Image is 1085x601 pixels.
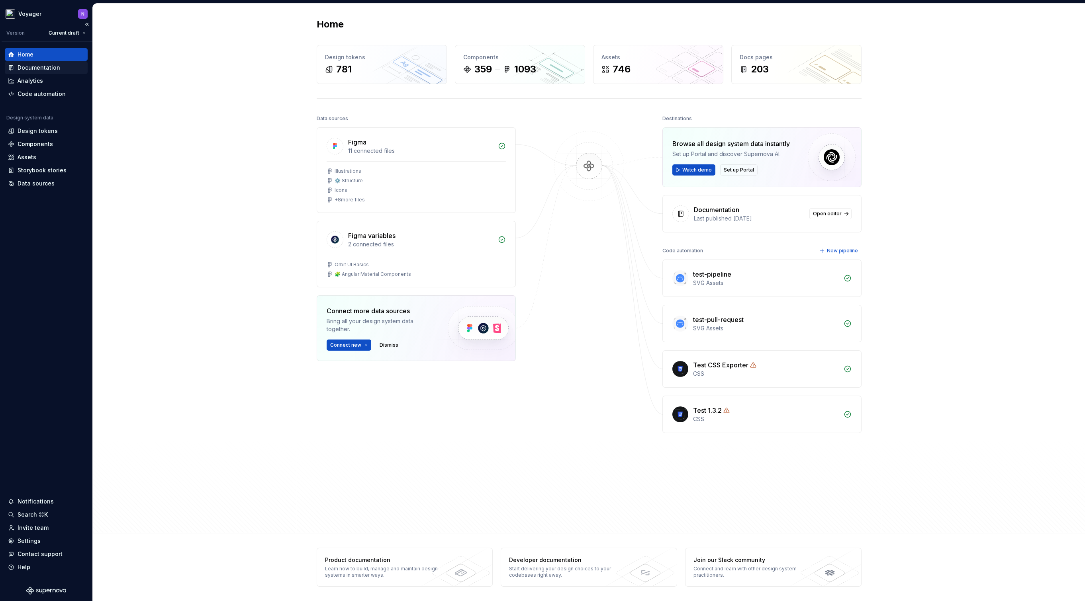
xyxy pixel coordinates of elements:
[335,261,369,268] div: Orbit UI Basics
[18,140,53,148] div: Components
[720,164,758,176] button: Set up Portal
[325,53,439,61] div: Design tokens
[474,63,492,76] div: 359
[18,64,60,72] div: Documentation
[693,566,809,578] div: Connect and learn with other design system practitioners.
[376,340,402,351] button: Dismiss
[81,19,92,30] button: Collapse sidebar
[2,5,91,22] button: VoyagerN
[724,167,754,173] span: Set up Portal
[335,187,347,193] div: Icons
[5,151,88,164] a: Assets
[18,524,49,532] div: Invite team
[601,53,715,61] div: Assets
[5,495,88,508] button: Notifications
[509,566,625,578] div: Start delivering your design choices to your codebases right away.
[693,406,722,415] div: Test 1.3.2
[18,10,41,18] div: Voyager
[672,139,790,148] div: Browse all design system data instantly
[5,61,88,74] a: Documentation
[348,147,493,155] div: 11 connected files
[693,279,839,287] div: SVG Assets
[18,180,55,187] div: Data sources
[81,11,84,17] div: N
[693,360,748,370] div: Test CSS Exporter
[327,306,434,316] div: Connect more data sources
[5,177,88,190] a: Data sources
[325,566,441,578] div: Learn how to build, manage and maintain design systems in smarter ways.
[6,115,53,121] div: Design system data
[325,556,441,564] div: Product documentation
[685,548,862,587] a: Join our Slack communityConnect and learn with other design system practitioners.
[348,137,366,147] div: Figma
[335,168,361,174] div: Illustrations
[348,240,493,248] div: 2 connected files
[672,164,715,176] button: Watch demo
[463,53,577,61] div: Components
[317,548,493,587] a: Product documentationLearn how to build, manage and maintain design systems in smarter ways.
[693,315,744,324] div: test-pull-request
[18,563,30,571] div: Help
[327,340,371,351] button: Connect new
[18,550,63,558] div: Contact support
[509,556,625,564] div: Developer documentation
[26,587,66,595] svg: Supernova Logo
[5,125,88,137] a: Design tokens
[501,548,677,587] a: Developer documentationStart delivering your design choices to your codebases right away.
[817,245,862,256] button: New pipeline
[18,127,58,135] div: Design tokens
[18,51,33,59] div: Home
[5,164,88,177] a: Storybook stories
[317,221,516,287] a: Figma variables2 connected filesOrbit UI Basics🧩 Angular Material Components
[317,45,447,84] a: Design tokens781
[18,498,54,505] div: Notifications
[6,30,25,36] div: Version
[693,269,731,279] div: test-pipeline
[5,521,88,534] a: Invite team
[335,271,411,277] div: 🧩 Angular Material Components
[662,113,692,124] div: Destinations
[5,535,88,547] a: Settings
[18,90,66,98] div: Code automation
[827,248,858,254] span: New pipeline
[18,77,43,85] div: Analytics
[336,63,352,76] div: 781
[5,138,88,150] a: Components
[5,48,88,61] a: Home
[380,342,398,348] span: Dismiss
[18,166,67,174] div: Storybook stories
[613,63,631,76] div: 746
[317,113,348,124] div: Data sources
[694,205,739,215] div: Documentation
[45,27,89,39] button: Current draft
[731,45,862,84] a: Docs pages203
[5,561,88,574] button: Help
[5,508,88,521] button: Search ⌘K
[693,415,839,423] div: CSS
[662,245,703,256] div: Code automation
[317,127,516,213] a: Figma11 connected filesIllustrations⚙️ StructureIcons+8more files
[455,45,585,84] a: Components3591093
[18,153,36,161] div: Assets
[809,208,852,219] a: Open editor
[751,63,769,76] div: 203
[5,88,88,100] a: Code automation
[672,150,790,158] div: Set up Portal and discover Supernova AI.
[6,9,15,19] img: e5527c48-e7d1-4d25-8110-9641689f5e10.png
[335,178,363,184] div: ⚙️ Structure
[682,167,712,173] span: Watch demo
[693,556,809,564] div: Join our Slack community
[5,74,88,87] a: Analytics
[693,324,839,332] div: SVG Assets
[18,511,48,519] div: Search ⌘K
[18,537,41,545] div: Settings
[593,45,723,84] a: Assets746
[327,317,434,333] div: Bring all your design system data together.
[813,211,842,217] span: Open editor
[49,30,79,36] span: Current draft
[348,231,396,240] div: Figma variables
[5,548,88,560] button: Contact support
[335,197,365,203] div: + 8 more files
